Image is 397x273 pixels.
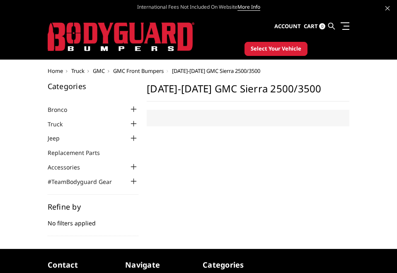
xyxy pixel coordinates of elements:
a: Cart 0 [304,15,325,38]
a: Replacement Parts [48,148,110,157]
span: [DATE]-[DATE] GMC Sierra 2500/3500 [172,67,260,75]
span: Account [274,22,301,30]
h5: Navigate [125,259,194,271]
a: #TeamBodyguard Gear [48,177,122,186]
a: Truck [48,120,73,128]
h5: contact [48,259,117,271]
a: Jeep [48,134,70,143]
a: Accessories [48,163,90,172]
a: Account [274,15,301,38]
span: 0 [319,23,325,29]
a: Home [48,67,63,75]
a: Bronco [48,105,77,114]
a: GMC Front Bumpers [113,67,164,75]
img: BODYGUARD BUMPERS [48,22,194,51]
h5: Categories [203,259,272,271]
h5: Categories [48,82,139,90]
span: Cart [304,22,318,30]
span: Select Your Vehicle [251,45,301,53]
a: GMC [93,67,105,75]
div: No filters applied [48,203,139,236]
button: Select Your Vehicle [244,42,307,56]
h1: [DATE]-[DATE] GMC Sierra 2500/3500 [147,82,349,101]
h5: Refine by [48,203,139,210]
a: Truck [71,67,85,75]
a: More Info [237,3,260,11]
